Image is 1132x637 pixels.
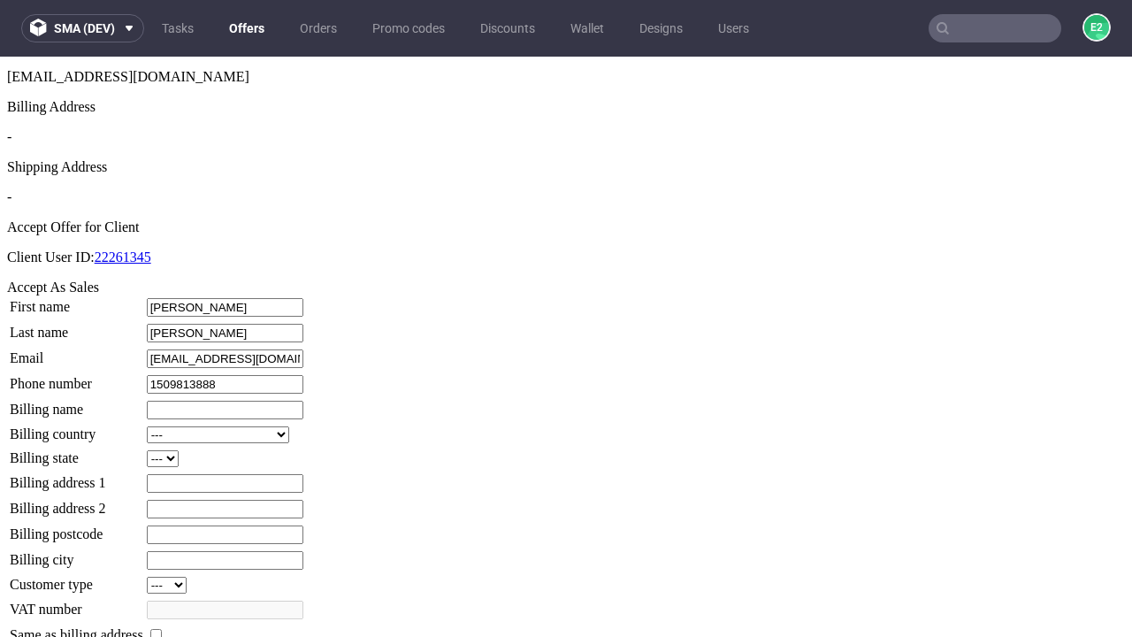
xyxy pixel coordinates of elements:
a: Users [707,14,760,42]
td: Billing name [9,343,144,364]
a: Wallet [560,14,615,42]
div: Accept Offer for Client [7,163,1125,179]
td: Email [9,292,144,312]
td: Same as billing address [9,569,144,588]
a: Orders [289,14,348,42]
td: Phone number [9,318,144,338]
td: Customer type [9,519,144,538]
td: First name [9,241,144,261]
span: [EMAIL_ADDRESS][DOMAIN_NAME] [7,12,249,27]
a: Designs [629,14,693,42]
a: Tasks [151,14,204,42]
td: Billing city [9,494,144,514]
span: - [7,133,11,148]
td: Billing state [9,393,144,411]
a: Discounts [470,14,546,42]
td: VAT number [9,543,144,564]
div: Shipping Address [7,103,1125,119]
button: sma (dev) [21,14,144,42]
td: Last name [9,266,144,287]
figcaption: e2 [1084,15,1109,40]
div: Billing Address [7,42,1125,58]
p: Client User ID: [7,193,1125,209]
td: Billing address 1 [9,417,144,437]
td: Billing country [9,369,144,388]
td: Billing postcode [9,468,144,488]
a: Offers [218,14,275,42]
div: Accept As Sales [7,223,1125,239]
a: Promo codes [362,14,455,42]
span: - [7,73,11,88]
span: sma (dev) [54,22,115,35]
td: Billing address 2 [9,442,144,463]
a: 22261345 [95,193,151,208]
